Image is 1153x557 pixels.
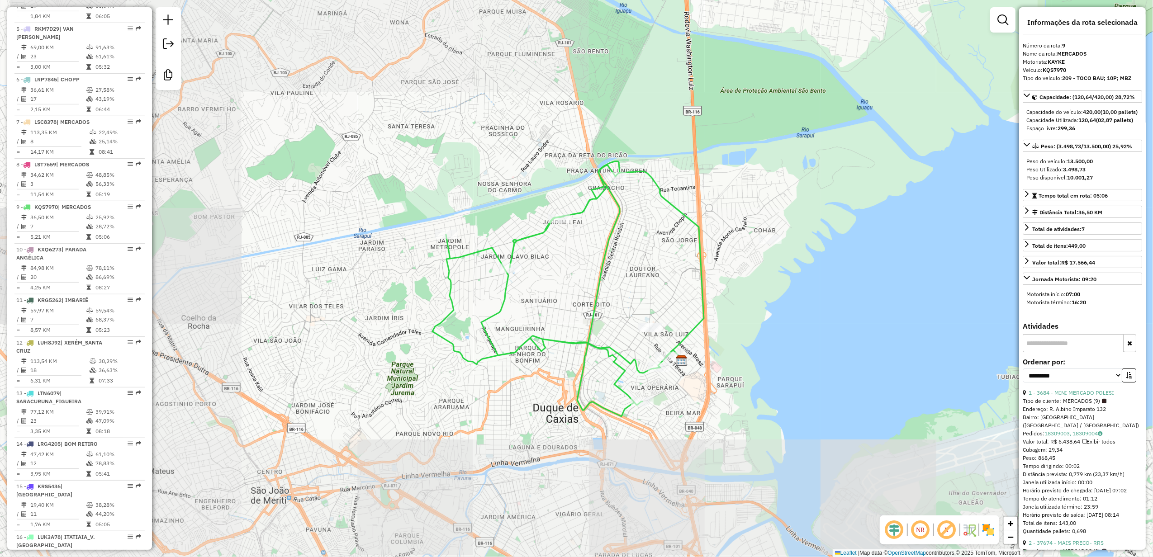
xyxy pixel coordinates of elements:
strong: 3.498,73 [1063,166,1086,173]
td: 1,76 KM [30,520,86,529]
span: KRS5436 [38,483,61,490]
i: Distância Total [21,359,27,364]
a: 2 - 37674 - MAIS PRECO- RRS [1029,539,1104,546]
td: 3,00 KM [30,62,86,71]
h4: Atividades [1023,322,1142,330]
td: 18 [30,366,89,375]
td: = [16,283,21,292]
div: Tipo do veículo: [1023,74,1142,82]
i: % de utilização da cubagem [86,511,93,517]
div: Jornada Motorista: 09:20 [1023,287,1142,310]
a: Zoom out [1004,530,1017,544]
td: 36,63% [98,366,141,375]
td: 22,49% [98,128,141,137]
td: 08:41 [98,147,141,156]
div: Capacidade: (120,64/420,00) 28,72% [1023,104,1142,136]
span: LTN6079 [38,390,60,397]
strong: 299,36 [1058,125,1075,132]
i: % de utilização do peso [86,215,93,220]
span: | [858,550,859,556]
i: Distância Total [21,409,27,415]
label: Ordenar por: [1023,356,1142,367]
span: 15 - [16,483,72,498]
i: Tempo total em rota [86,192,91,197]
em: Opções [128,204,133,209]
button: Ordem crescente [1122,368,1136,382]
div: Peso Utilizado: [1026,165,1139,174]
span: 12 - [16,339,102,354]
span: 10 - [16,246,86,261]
div: Peso disponível: [1026,174,1139,182]
td: = [16,105,21,114]
span: Peso do veículo: [1026,158,1093,165]
a: Exportar sessão [159,35,177,55]
strong: 10.001,27 [1067,174,1093,181]
td: 28,72% [95,222,141,231]
img: Exibir/Ocultar setores [981,523,996,537]
em: Rota exportada [136,119,141,124]
td: 05:05 [95,520,141,529]
i: Distância Total [21,87,27,93]
em: Rota exportada [136,246,141,252]
td: 05:06 [95,232,141,241]
i: Total de Atividades [21,317,27,322]
i: % de utilização da cubagem [86,181,93,187]
span: 16 - [16,533,95,548]
em: Opções [128,26,133,31]
td: 7 [30,315,86,324]
i: Total de Atividades [21,181,27,187]
span: RKM7D29 [34,25,59,32]
td: 23 [30,416,86,425]
td: 23 [30,52,86,61]
div: Espaço livre: [1026,124,1139,132]
span: Exibir todos [1082,438,1115,445]
span: KRG5262 [38,297,62,303]
td: 86,69% [95,273,141,282]
td: 05:19 [95,190,141,199]
a: Leaflet [835,550,857,556]
i: % de utilização do peso [86,308,93,313]
td: 25,92% [95,213,141,222]
div: Quantidade pallets: 0,698 [1023,527,1142,535]
strong: MERCADOS [1057,50,1087,57]
img: Fluxo de ruas [962,523,977,537]
i: Total de Atividades [21,511,27,517]
a: Peso: (3.498,73/13.500,00) 25,92% [1023,140,1142,152]
span: LUK3A78 [38,533,61,540]
i: Distância Total [21,215,27,220]
td: / [16,222,21,231]
em: Opções [128,119,133,124]
td: 39,91% [95,407,141,416]
strong: KAYKE [1048,58,1065,65]
td: 05:41 [95,469,141,478]
strong: 420,00 [1083,109,1101,115]
td: 36,50 KM [30,213,86,222]
span: LRG4205 [38,440,61,447]
td: = [16,12,21,21]
td: / [16,52,21,61]
strong: KQS7970 [1043,66,1066,73]
i: Tempo total em rota [86,234,91,240]
span: Peso: 868,45 [1023,454,1055,461]
i: % de utilização da cubagem [90,368,96,373]
td: 06:05 [95,12,141,21]
td: 113,35 KM [30,128,89,137]
td: 38,28% [95,500,141,510]
td: = [16,190,21,199]
i: Distância Total [21,45,27,50]
span: KQS7970 [34,203,58,210]
span: LST7659 [34,161,56,168]
a: Valor total:R$ 17.566,44 [1023,256,1142,268]
span: KXQ6273 [38,246,62,253]
a: 18309003, 18309004 [1044,430,1102,437]
td: 48,85% [95,170,141,179]
span: 7 - [16,118,90,125]
i: % de utilização da cubagem [86,274,93,280]
td: 3,35 KM [30,427,86,436]
span: | MERCADOS [58,203,91,210]
td: 44,20% [95,510,141,519]
i: % de utilização da cubagem [86,96,93,102]
i: % de utilização do peso [86,409,93,415]
em: Rota exportada [136,441,141,446]
td: 78,83% [95,459,141,468]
